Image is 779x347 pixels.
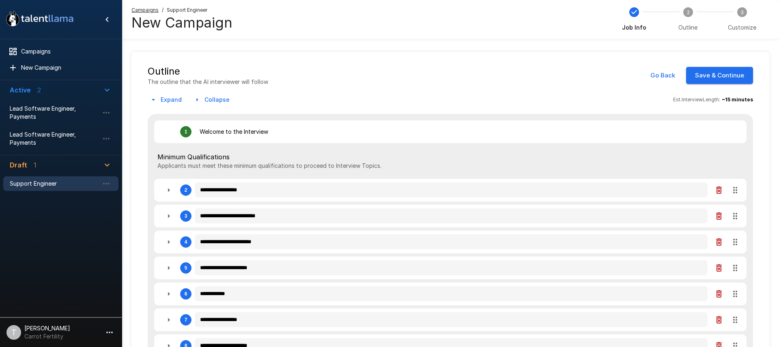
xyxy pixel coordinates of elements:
div: 6 [154,283,747,305]
button: Expand [148,92,185,107]
text: 2 [686,9,689,15]
div: 3 [185,213,187,219]
div: 2 [185,187,187,193]
button: Save & Continue [686,67,753,84]
span: Est. Interview Length: [673,96,720,104]
button: Go Back [646,67,680,84]
b: ~ 15 minutes [722,96,753,103]
div: 4 [185,239,187,245]
p: The outline that the AI interviewer will follow [148,78,268,86]
p: Welcome to the Interview [200,128,268,136]
span: Outline [678,24,697,32]
div: 2 [154,179,747,201]
div: 7 [185,317,187,323]
h4: New Campaign [131,14,232,31]
h5: Outline [148,65,268,78]
span: / [162,6,164,14]
span: Customize [728,24,756,32]
div: 7 [154,308,747,331]
div: 3 [154,205,747,227]
div: 1 [185,129,187,135]
text: 3 [740,9,744,15]
div: 5 [154,257,747,279]
div: 4 [154,231,747,253]
button: Collapse [192,92,233,107]
span: Support Engineer [167,6,207,14]
div: 5 [185,265,187,271]
u: Campaigns [131,7,159,13]
p: Applicants must meet these minimum qualifications to proceed to Interview Topics. [157,162,743,170]
span: Job Info [622,24,646,32]
span: Minimum Qualifications [157,152,743,162]
div: 6 [185,291,187,297]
